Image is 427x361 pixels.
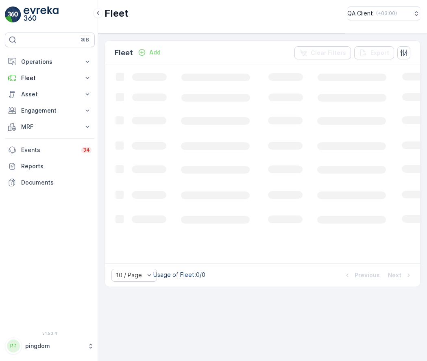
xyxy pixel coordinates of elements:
[5,54,95,70] button: Operations
[387,270,414,280] button: Next
[5,86,95,102] button: Asset
[388,271,401,279] p: Next
[21,90,78,98] p: Asset
[355,271,380,279] p: Previous
[5,7,21,23] img: logo
[81,37,89,43] p: ⌘B
[342,270,381,280] button: Previous
[25,342,83,350] p: pingdom
[24,7,59,23] img: logo_light-DOdMpM7g.png
[153,271,205,279] p: Usage of Fleet : 0/0
[347,7,420,20] button: QA Client(+03:00)
[21,178,91,187] p: Documents
[5,142,95,158] a: Events34
[83,147,90,153] p: 34
[21,162,91,170] p: Reports
[135,48,164,57] button: Add
[294,46,351,59] button: Clear Filters
[7,339,20,352] div: PP
[149,48,161,57] p: Add
[21,107,78,115] p: Engagement
[5,70,95,86] button: Fleet
[376,10,397,17] p: ( +03:00 )
[5,337,95,354] button: PPpingdom
[347,9,373,17] p: QA Client
[5,158,95,174] a: Reports
[354,46,394,59] button: Export
[105,7,129,20] p: Fleet
[370,49,389,57] p: Export
[311,49,346,57] p: Clear Filters
[21,146,76,154] p: Events
[5,119,95,135] button: MRF
[21,58,78,66] p: Operations
[115,47,133,59] p: Fleet
[5,174,95,191] a: Documents
[21,74,78,82] p: Fleet
[21,123,78,131] p: MRF
[5,102,95,119] button: Engagement
[5,331,95,336] span: v 1.50.4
